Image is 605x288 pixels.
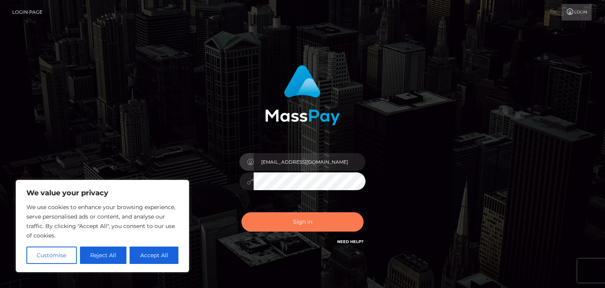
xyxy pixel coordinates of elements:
a: Need Help? [337,239,364,244]
p: We use cookies to enhance your browsing experience, serve personalised ads or content, and analys... [26,202,178,240]
button: Sign in [241,212,364,232]
a: Login [562,4,592,21]
p: We value your privacy [26,188,178,198]
div: We value your privacy [16,180,189,272]
button: Customise [26,247,77,264]
input: Username... [254,153,366,171]
button: Accept All [130,247,178,264]
a: Login Page [12,4,43,21]
button: Reject All [80,247,127,264]
img: MassPay Login [265,65,340,125]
